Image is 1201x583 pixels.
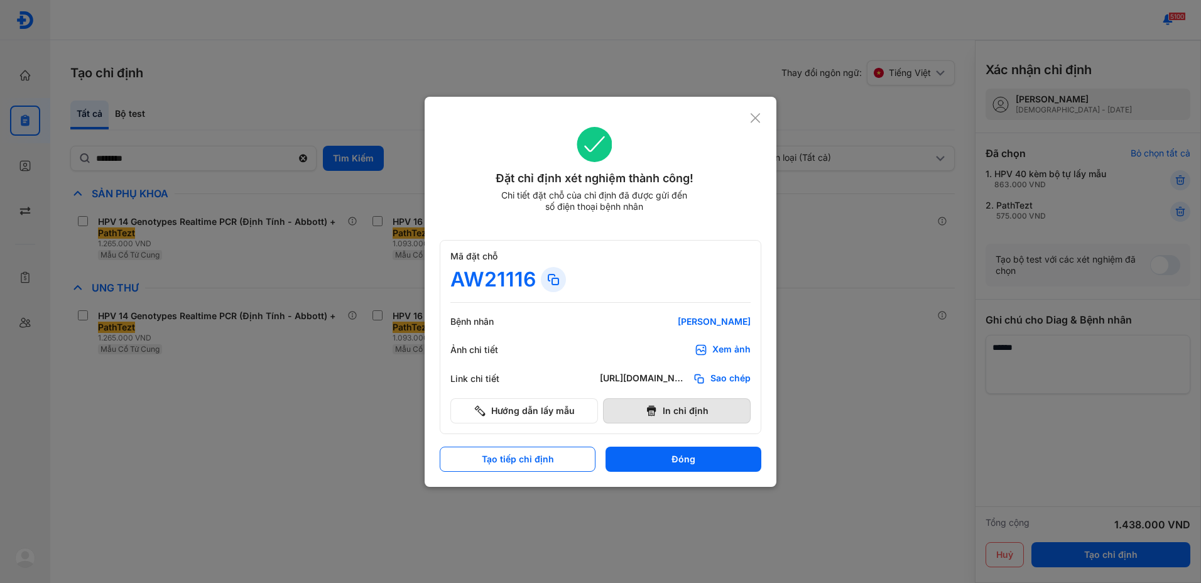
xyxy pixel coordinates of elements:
span: Sao chép [710,373,751,385]
div: Xem ảnh [712,344,751,356]
button: Tạo tiếp chỉ định [440,447,595,472]
div: Bệnh nhân [450,316,526,327]
div: Chi tiết đặt chỗ của chỉ định đã được gửi đến số điện thoại bệnh nhân [496,190,693,212]
div: [URL][DOMAIN_NAME] [600,373,688,385]
div: Ảnh chi tiết [450,344,526,356]
div: AW21116 [450,267,536,292]
div: Mã đặt chỗ [450,251,751,262]
div: Link chi tiết [450,373,526,384]
div: Đặt chỉ định xét nghiệm thành công! [440,170,749,187]
button: In chỉ định [603,398,751,423]
button: Hướng dẫn lấy mẫu [450,398,598,423]
button: Đóng [606,447,761,472]
div: [PERSON_NAME] [600,316,751,327]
